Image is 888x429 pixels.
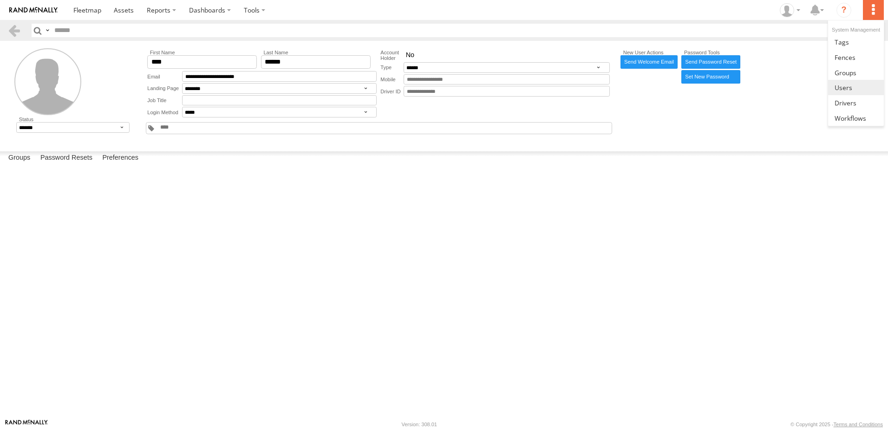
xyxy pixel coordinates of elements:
label: Groups [4,151,35,164]
a: Visit our Website [5,420,48,429]
label: Landing Page [147,83,182,94]
i: ? [836,3,851,18]
label: Password Resets [36,151,97,164]
span: No [406,51,414,59]
div: Version: 308.01 [402,422,437,427]
a: Send Password Reset [681,55,740,69]
div: Finn Arendt [777,3,803,17]
a: Terms and Conditions [834,422,883,427]
a: Send Welcome Email [620,55,678,69]
label: Mobile [380,74,404,85]
div: © Copyright 2025 - [790,422,883,427]
label: Preferences [98,151,143,164]
label: Last Name [261,50,371,55]
label: Search Query [44,24,51,37]
label: Job Title [147,95,182,106]
label: Password Tools [681,50,740,55]
label: Login Method [147,107,182,117]
label: Manually enter new password [681,70,740,84]
label: Driver ID [380,86,404,97]
label: Type [380,62,404,73]
label: New User Actions [620,50,678,55]
img: rand-logo.svg [9,7,58,13]
label: Email [147,71,182,82]
a: Back to previous Page [7,24,21,37]
label: First Name [147,50,257,55]
label: Account Holder [380,50,404,61]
